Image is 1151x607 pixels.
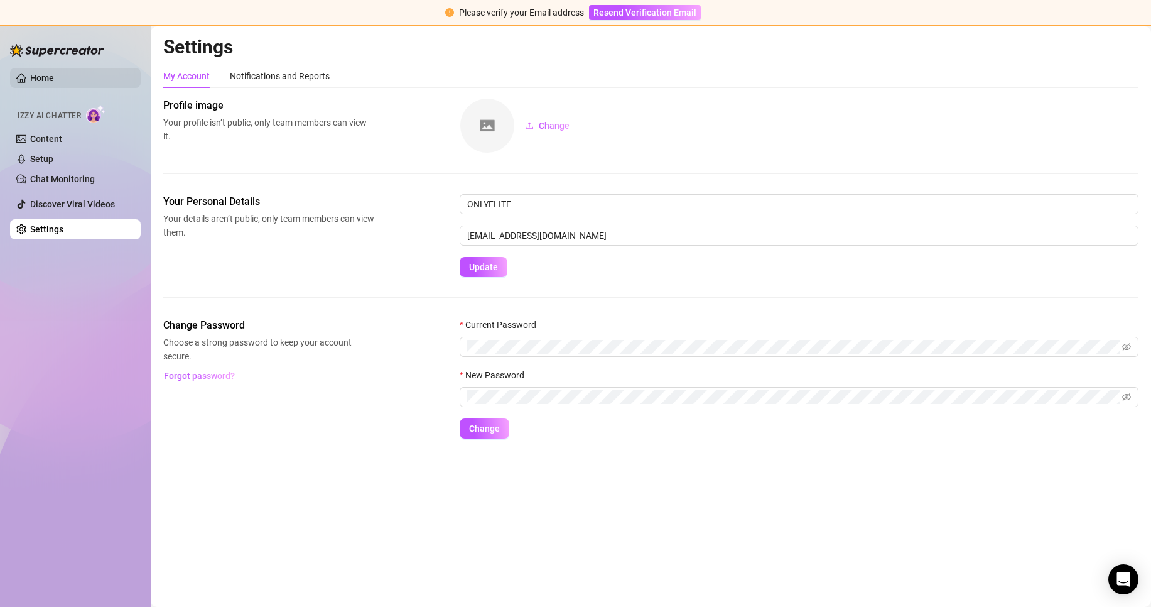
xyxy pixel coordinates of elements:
[30,73,54,83] a: Home
[30,199,115,209] a: Discover Viral Videos
[10,44,104,57] img: logo-BBDzfeDw.svg
[445,8,454,17] span: exclamation-circle
[460,418,509,439] button: Change
[30,134,62,144] a: Content
[460,99,514,153] img: square-placeholder.png
[460,194,1138,214] input: Enter name
[1122,393,1131,402] span: eye-invisible
[163,69,210,83] div: My Account
[30,174,95,184] a: Chat Monitoring
[459,6,584,19] div: Please verify your Email address
[30,154,53,164] a: Setup
[539,121,570,131] span: Change
[163,212,374,239] span: Your details aren’t public, only team members can view them.
[1122,342,1131,351] span: eye-invisible
[460,318,544,332] label: Current Password
[163,98,374,113] span: Profile image
[1108,564,1138,594] div: Open Intercom Messenger
[593,8,696,18] span: Resend Verification Email
[163,366,235,386] button: Forgot password?
[30,224,63,234] a: Settings
[163,318,374,333] span: Change Password
[467,390,1120,404] input: New Password
[469,424,500,434] span: Change
[515,116,580,136] button: Change
[18,110,81,122] span: Izzy AI Chatter
[86,105,105,123] img: AI Chatter
[230,69,330,83] div: Notifications and Reports
[460,257,507,277] button: Update
[460,226,1138,246] input: Enter new email
[467,340,1120,354] input: Current Password
[589,5,701,20] button: Resend Verification Email
[469,262,498,272] span: Update
[163,336,374,363] span: Choose a strong password to keep your account secure.
[163,35,1138,59] h2: Settings
[460,368,532,382] label: New Password
[525,121,534,130] span: upload
[163,194,374,209] span: Your Personal Details
[164,371,235,381] span: Forgot password?
[163,116,374,143] span: Your profile isn’t public, only team members can view it.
